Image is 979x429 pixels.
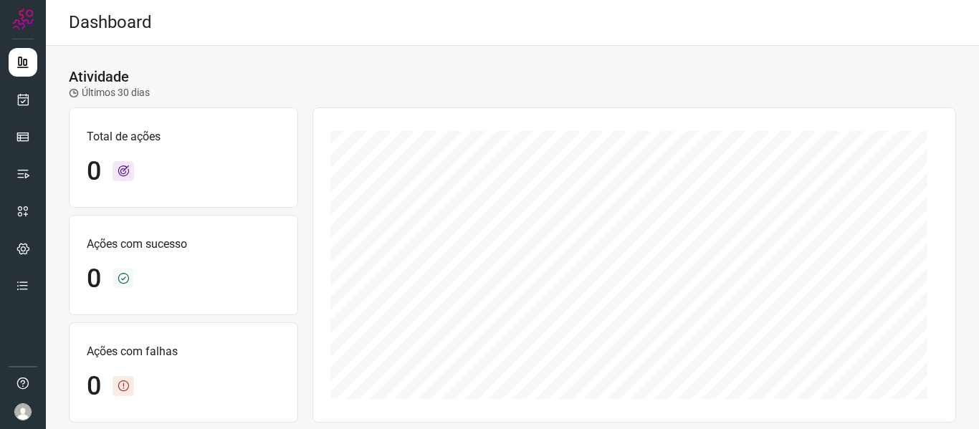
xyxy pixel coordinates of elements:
h3: Atividade [69,68,129,85]
img: avatar-user-boy.jpg [14,403,32,420]
h1: 0 [87,371,101,402]
h1: 0 [87,264,101,294]
p: Ações com sucesso [87,236,280,253]
p: Total de ações [87,128,280,145]
h1: 0 [87,156,101,187]
h2: Dashboard [69,12,152,33]
p: Últimos 30 dias [69,85,150,100]
p: Ações com falhas [87,343,280,360]
img: Logo [12,9,34,30]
